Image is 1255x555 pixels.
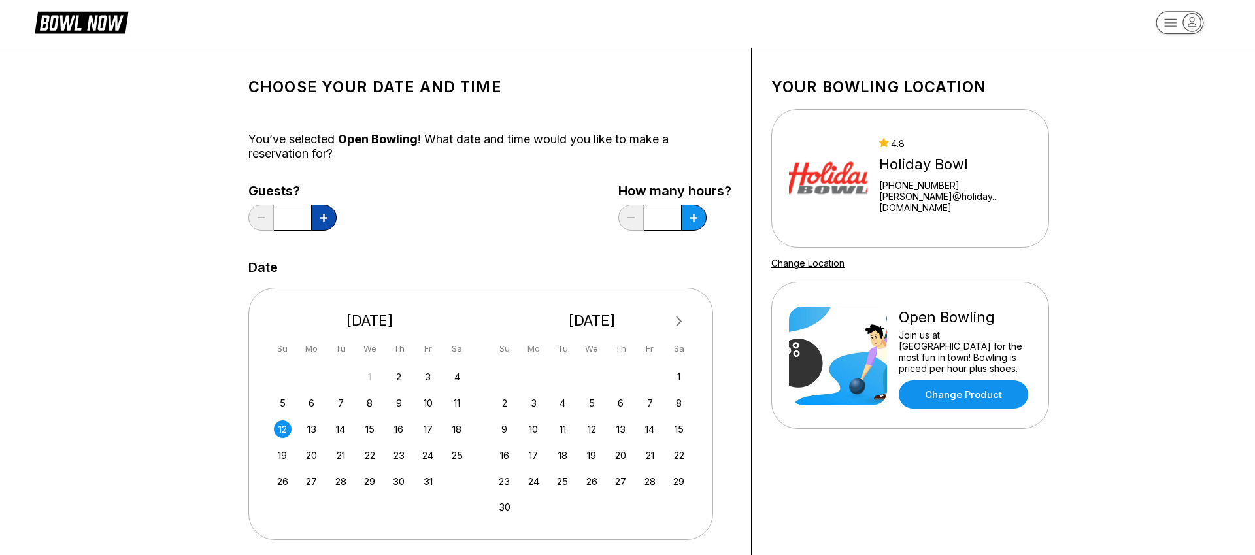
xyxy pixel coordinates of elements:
div: Fr [419,340,437,358]
div: Th [612,340,629,358]
label: How many hours? [618,184,731,198]
div: Choose Friday, October 17th, 2025 [419,420,437,438]
div: Choose Friday, November 7th, 2025 [641,394,659,412]
div: Choose Monday, November 17th, 2025 [525,446,543,464]
div: Tu [554,340,571,358]
div: Choose Tuesday, October 7th, 2025 [332,394,350,412]
div: Choose Monday, October 6th, 2025 [303,394,320,412]
div: Choose Friday, October 10th, 2025 [419,394,437,412]
div: Not available Wednesday, October 1st, 2025 [361,368,378,386]
div: Choose Tuesday, October 14th, 2025 [332,420,350,438]
div: Choose Wednesday, November 26th, 2025 [583,473,601,490]
div: Choose Sunday, October 26th, 2025 [274,473,292,490]
div: Choose Thursday, November 27th, 2025 [612,473,629,490]
div: 4.8 [879,138,1031,149]
div: Choose Sunday, November 9th, 2025 [495,420,513,438]
div: Choose Monday, November 24th, 2025 [525,473,543,490]
div: Choose Thursday, November 6th, 2025 [612,394,629,412]
div: month 2025-10 [272,367,468,490]
div: Tu [332,340,350,358]
label: Guests? [248,184,337,198]
div: Choose Thursday, October 16th, 2025 [390,420,408,438]
div: Choose Saturday, October 18th, 2025 [448,420,466,438]
div: Th [390,340,408,358]
div: Choose Sunday, October 5th, 2025 [274,394,292,412]
div: Choose Friday, November 14th, 2025 [641,420,659,438]
div: Choose Monday, November 3rd, 2025 [525,394,543,412]
div: Choose Saturday, October 11th, 2025 [448,394,466,412]
div: Choose Tuesday, November 25th, 2025 [554,473,571,490]
div: Join us at [GEOGRAPHIC_DATA] for the most fun in town! Bowling is priced per hour plus shoes. [899,329,1031,374]
div: Choose Tuesday, November 11th, 2025 [554,420,571,438]
div: Choose Monday, October 27th, 2025 [303,473,320,490]
div: [DATE] [269,312,471,329]
a: [PERSON_NAME]@holiday...[DOMAIN_NAME] [879,191,1031,213]
div: Choose Sunday, November 30th, 2025 [495,498,513,516]
div: Choose Wednesday, October 29th, 2025 [361,473,378,490]
div: Choose Friday, November 21st, 2025 [641,446,659,464]
div: Choose Saturday, November 8th, 2025 [670,394,688,412]
div: Fr [641,340,659,358]
div: Holiday Bowl [879,156,1031,173]
div: Choose Tuesday, October 21st, 2025 [332,446,350,464]
a: Change Product [899,380,1028,409]
img: Holiday Bowl [789,129,867,227]
div: Choose Sunday, November 23rd, 2025 [495,473,513,490]
div: Choose Friday, October 24th, 2025 [419,446,437,464]
div: Mo [303,340,320,358]
div: Choose Monday, November 10th, 2025 [525,420,543,438]
div: Choose Wednesday, November 5th, 2025 [583,394,601,412]
div: Choose Thursday, November 13th, 2025 [612,420,629,438]
div: Su [274,340,292,358]
div: Choose Thursday, October 30th, 2025 [390,473,408,490]
div: Choose Tuesday, October 28th, 2025 [332,473,350,490]
div: Choose Wednesday, October 15th, 2025 [361,420,378,438]
h1: Choose your Date and time [248,78,731,96]
div: Choose Wednesday, October 8th, 2025 [361,394,378,412]
div: Choose Sunday, October 12th, 2025 [274,420,292,438]
div: Choose Saturday, November 22nd, 2025 [670,446,688,464]
span: Open Bowling [338,132,418,146]
div: Choose Sunday, November 2nd, 2025 [495,394,513,412]
div: Choose Thursday, October 9th, 2025 [390,394,408,412]
div: Choose Thursday, October 2nd, 2025 [390,368,408,386]
div: We [361,340,378,358]
a: Change Location [771,258,845,269]
div: [DATE] [491,312,694,329]
div: Choose Thursday, October 23rd, 2025 [390,446,408,464]
div: Choose Friday, November 28th, 2025 [641,473,659,490]
div: Su [495,340,513,358]
div: Choose Saturday, November 1st, 2025 [670,368,688,386]
div: month 2025-11 [494,367,690,516]
div: Mo [525,340,543,358]
div: [PHONE_NUMBER] [879,180,1031,191]
div: Sa [448,340,466,358]
div: Choose Monday, October 13th, 2025 [303,420,320,438]
div: Open Bowling [899,309,1031,326]
div: Choose Saturday, October 4th, 2025 [448,368,466,386]
div: Choose Sunday, November 16th, 2025 [495,446,513,464]
div: Choose Saturday, October 25th, 2025 [448,446,466,464]
div: Choose Friday, October 3rd, 2025 [419,368,437,386]
div: Choose Thursday, November 20th, 2025 [612,446,629,464]
div: Choose Monday, October 20th, 2025 [303,446,320,464]
div: Choose Saturday, November 29th, 2025 [670,473,688,490]
div: Sa [670,340,688,358]
div: Choose Wednesday, November 12th, 2025 [583,420,601,438]
div: Choose Wednesday, October 22nd, 2025 [361,446,378,464]
div: You’ve selected ! What date and time would you like to make a reservation for? [248,132,731,161]
div: Choose Saturday, November 15th, 2025 [670,420,688,438]
img: Open Bowling [789,307,887,405]
div: Choose Friday, October 31st, 2025 [419,473,437,490]
button: Next Month [669,311,690,332]
div: Choose Wednesday, November 19th, 2025 [583,446,601,464]
div: Choose Tuesday, November 18th, 2025 [554,446,571,464]
label: Date [248,260,278,275]
div: Choose Tuesday, November 4th, 2025 [554,394,571,412]
div: We [583,340,601,358]
h1: Your bowling location [771,78,1049,96]
div: Choose Sunday, October 19th, 2025 [274,446,292,464]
